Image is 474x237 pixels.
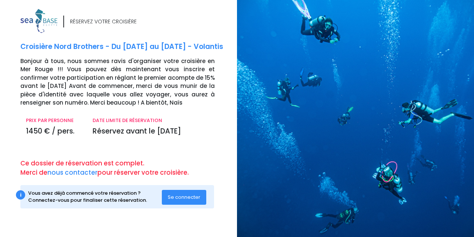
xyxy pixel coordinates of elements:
p: Ce dossier de réservation est complet. Merci de pour réserver votre croisière. [20,159,231,178]
span: Se connecter [168,194,200,201]
p: Bonjour à tous, nous sommes ravis d'organiser votre croisière en Mer Rouge !!! Vous pouvez dès ma... [20,57,231,107]
div: RÉSERVEZ VOTRE CROISIÈRE [70,18,137,26]
p: 1450 € / pers. [26,126,81,137]
a: Se connecter [162,194,206,200]
div: Vous avez déjà commencé votre réservation ? Connectez-vous pour finaliser cette réservation. [28,190,162,204]
a: nous contacter [47,168,97,177]
p: Réservez avant le [DATE] [93,126,215,137]
p: Croisière Nord Brothers - Du [DATE] au [DATE] - Volantis [20,42,231,52]
p: DATE LIMITE DE RÉSERVATION [93,117,215,124]
p: PRIX PAR PERSONNE [26,117,81,124]
img: logo_color1.png [20,9,57,33]
div: i [16,190,25,200]
button: Se connecter [162,190,206,205]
